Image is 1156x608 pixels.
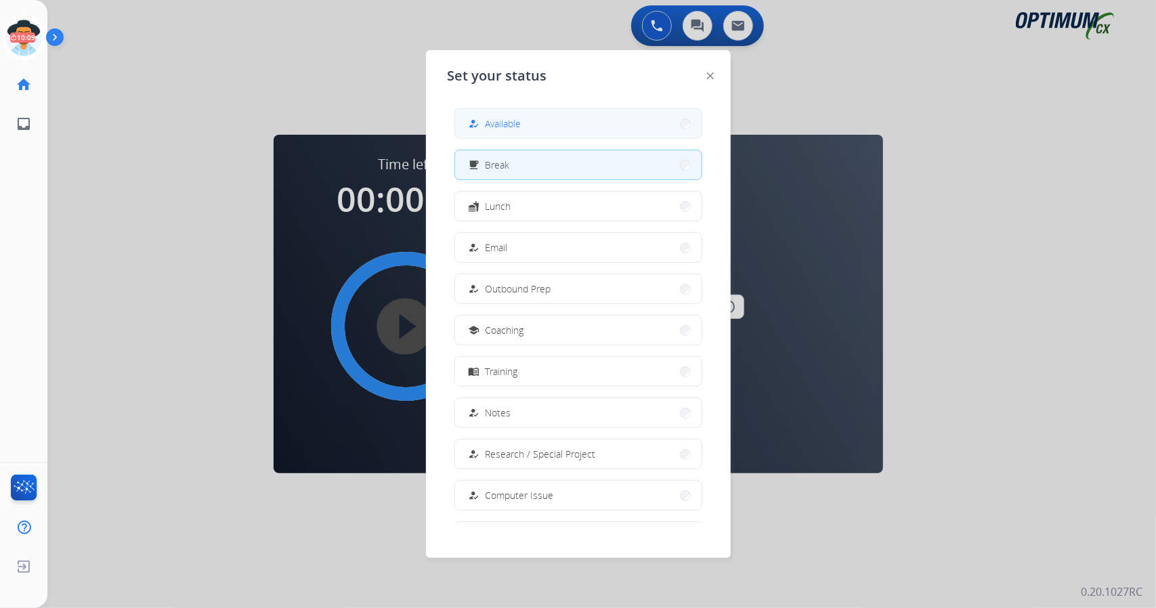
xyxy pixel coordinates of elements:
[486,199,511,213] span: Lunch
[16,77,32,93] mat-icon: home
[468,490,479,501] mat-icon: how_to_reg
[468,324,479,336] mat-icon: school
[486,116,521,131] span: Available
[455,357,702,386] button: Training
[468,448,479,460] mat-icon: how_to_reg
[468,200,479,212] mat-icon: fastfood
[486,158,510,172] span: Break
[486,240,508,255] span: Email
[468,118,479,129] mat-icon: how_to_reg
[455,109,702,138] button: Available
[486,406,511,420] span: Notes
[16,116,32,132] mat-icon: inbox
[707,72,714,79] img: close-button
[455,150,702,179] button: Break
[448,66,547,85] span: Set your status
[486,323,524,337] span: Coaching
[468,159,479,171] mat-icon: free_breakfast
[468,283,479,295] mat-icon: how_to_reg
[486,364,518,378] span: Training
[486,488,554,502] span: Computer Issue
[455,522,702,551] button: Internet Issue
[1081,584,1142,600] p: 0.20.1027RC
[455,481,702,510] button: Computer Issue
[468,366,479,377] mat-icon: menu_book
[455,316,702,345] button: Coaching
[455,439,702,469] button: Research / Special Project
[455,192,702,221] button: Lunch
[455,233,702,262] button: Email
[486,447,596,461] span: Research / Special Project
[455,274,702,303] button: Outbound Prep
[468,407,479,418] mat-icon: how_to_reg
[455,398,702,427] button: Notes
[486,282,551,296] span: Outbound Prep
[468,242,479,253] mat-icon: how_to_reg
